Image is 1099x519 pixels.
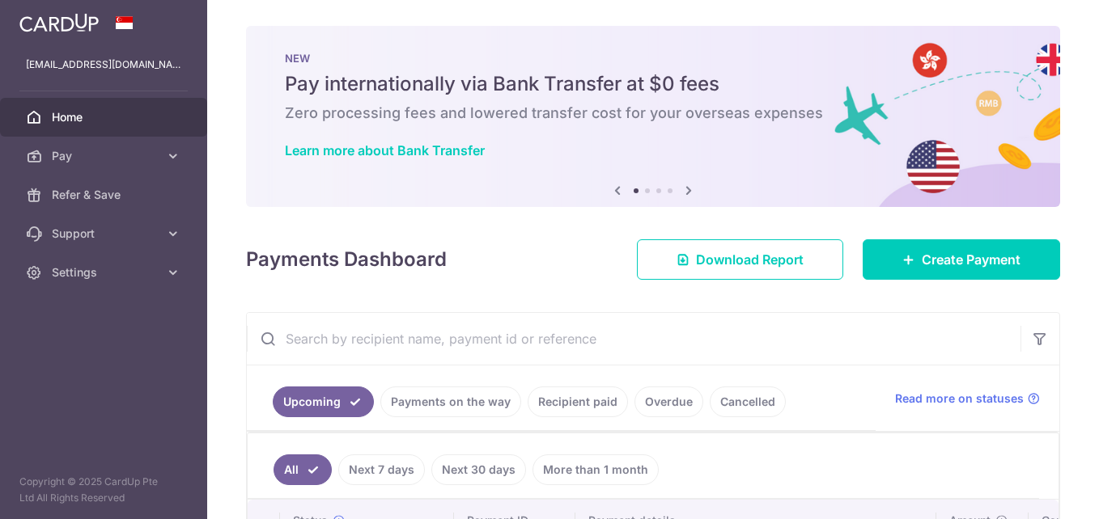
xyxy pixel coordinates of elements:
[285,52,1021,65] p: NEW
[52,187,159,203] span: Refer & Save
[52,148,159,164] span: Pay
[247,313,1020,365] input: Search by recipient name, payment id or reference
[922,250,1020,269] span: Create Payment
[52,109,159,125] span: Home
[863,239,1060,280] a: Create Payment
[285,103,1021,123] h6: Zero processing fees and lowered transfer cost for your overseas expenses
[274,454,332,485] a: All
[528,386,628,417] a: Recipient paid
[246,26,1060,207] img: Bank transfer banner
[52,226,159,242] span: Support
[338,454,425,485] a: Next 7 days
[26,57,181,73] p: [EMAIL_ADDRESS][DOMAIN_NAME]
[696,250,804,269] span: Download Report
[895,390,1040,407] a: Read more on statuses
[637,239,843,280] a: Download Report
[634,386,703,417] a: Overdue
[995,470,1083,511] iframe: Opens a widget where you can find more information
[285,142,485,158] a: Learn more about Bank Transfer
[285,71,1021,97] h5: Pay internationally via Bank Transfer at $0 fees
[380,386,521,417] a: Payments on the way
[895,390,1024,407] span: Read more on statuses
[246,245,447,274] h4: Payments Dashboard
[431,454,526,485] a: Next 30 days
[273,386,374,417] a: Upcoming
[533,454,659,485] a: More than 1 month
[710,386,786,417] a: Cancelled
[19,13,99,32] img: CardUp
[52,264,159,281] span: Settings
